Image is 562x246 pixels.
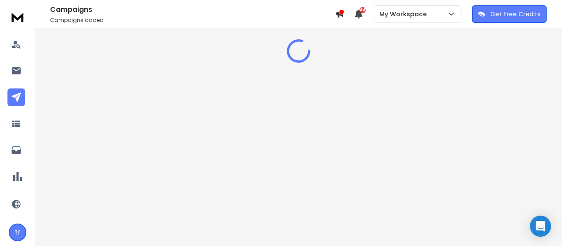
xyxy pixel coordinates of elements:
span: 44 [360,7,366,13]
p: Campaigns added [50,17,335,24]
p: My Workspace [379,10,430,18]
p: Get Free Credits [490,10,540,18]
button: Get Free Credits [472,5,547,23]
div: Open Intercom Messenger [530,216,551,237]
img: logo [9,9,26,25]
h1: Campaigns [50,4,335,15]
